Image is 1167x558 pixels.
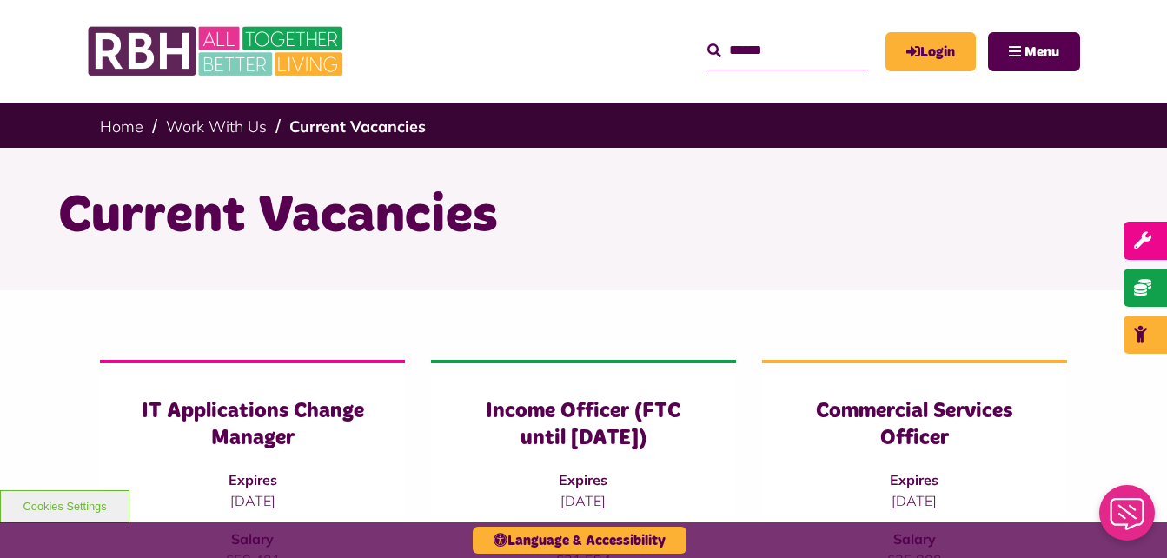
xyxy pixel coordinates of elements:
[1024,45,1059,59] span: Menu
[229,471,277,488] strong: Expires
[135,398,370,452] h3: IT Applications Change Manager
[885,32,976,71] a: MyRBH
[135,490,370,511] p: [DATE]
[100,116,143,136] a: Home
[289,116,426,136] a: Current Vacancies
[797,490,1032,511] p: [DATE]
[166,116,267,136] a: Work With Us
[58,183,1110,250] h1: Current Vacancies
[466,490,701,511] p: [DATE]
[87,17,348,85] img: RBH
[890,471,938,488] strong: Expires
[466,398,701,452] h3: Income Officer (FTC until [DATE])
[797,398,1032,452] h3: Commercial Services Officer
[707,32,868,70] input: Search
[988,32,1080,71] button: Navigation
[1089,480,1167,558] iframe: Netcall Web Assistant for live chat
[559,471,607,488] strong: Expires
[473,527,686,554] button: Language & Accessibility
